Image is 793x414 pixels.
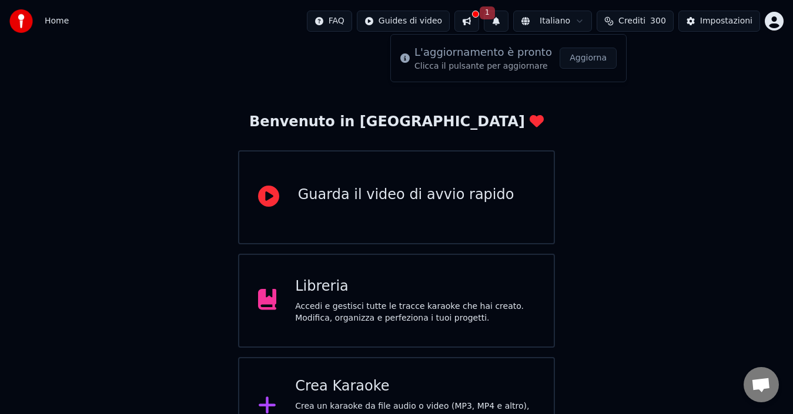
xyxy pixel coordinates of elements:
[700,15,752,27] div: Impostazioni
[295,377,535,396] div: Crea Karaoke
[414,60,552,72] div: Clicca il pulsante per aggiornare
[357,11,450,32] button: Guides di video
[414,44,552,60] div: L'aggiornamento è pronto
[249,113,544,132] div: Benvenuto in [GEOGRAPHIC_DATA]
[618,15,645,27] span: Crediti
[295,277,535,296] div: Libreria
[45,15,69,27] span: Home
[307,11,352,32] button: FAQ
[650,15,666,27] span: 300
[45,15,69,27] nav: breadcrumb
[480,6,495,19] span: 1
[597,11,674,32] button: Crediti300
[295,301,535,324] div: Accedi e gestisci tutte le tracce karaoke che hai creato. Modifica, organizza e perfeziona i tuoi...
[9,9,33,33] img: youka
[744,367,779,402] div: Aprire la chat
[484,11,508,32] button: 1
[560,48,617,69] button: Aggiorna
[678,11,760,32] button: Impostazioni
[298,186,514,204] div: Guarda il video di avvio rapido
